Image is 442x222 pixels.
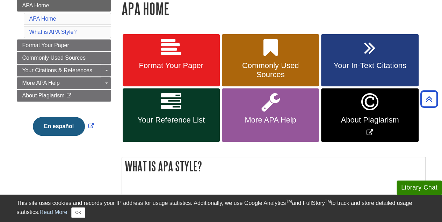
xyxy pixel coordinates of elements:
a: Format Your Paper [123,34,220,87]
span: APA Home [22,2,49,8]
button: Library Chat [397,180,442,195]
a: Commonly Used Sources [222,34,319,87]
a: More APA Help [222,88,319,142]
a: Link opens in new window [321,88,418,142]
a: Your Reference List [123,88,220,142]
sup: TM [286,199,292,204]
a: Back to Top [418,94,440,104]
a: What is APA Style? [29,29,77,35]
span: About Plagiarism [326,116,413,125]
button: Close [71,207,85,218]
a: Read More [39,209,67,215]
h2: What is APA Style? [122,157,425,176]
button: En español [33,117,85,136]
span: Commonly Used Sources [227,61,314,79]
span: Your Citations & References [22,67,92,73]
a: More APA Help [17,77,111,89]
span: More APA Help [22,80,60,86]
span: Format Your Paper [22,42,69,48]
span: Your In-Text Citations [326,61,413,70]
a: Your Citations & References [17,65,111,76]
span: Your Reference List [128,116,215,125]
a: Link opens in new window [31,123,96,129]
div: This site uses cookies and records your IP address for usage statistics. Additionally, we use Goo... [17,199,426,218]
a: About Plagiarism [17,90,111,102]
a: Your In-Text Citations [321,34,418,87]
a: Format Your Paper [17,39,111,51]
a: APA Home [29,16,56,22]
span: More APA Help [227,116,314,125]
span: Commonly Used Sources [22,55,86,61]
span: About Plagiarism [22,92,65,98]
i: This link opens in a new window [66,94,72,98]
span: Format Your Paper [128,61,215,70]
a: Commonly Used Sources [17,52,111,64]
sup: TM [325,199,331,204]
